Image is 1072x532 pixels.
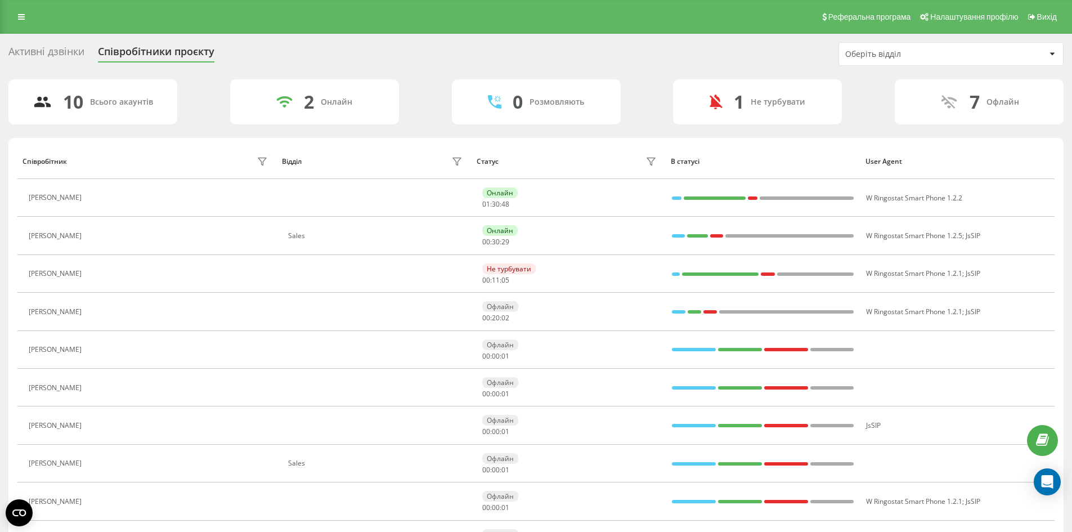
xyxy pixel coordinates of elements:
span: 01 [501,465,509,475]
div: [PERSON_NAME] [29,232,84,240]
div: Офлайн [482,301,518,312]
div: Співробітники проєкту [98,46,214,63]
div: [PERSON_NAME] [29,384,84,392]
span: JsSIP [866,421,881,430]
div: 10 [63,91,83,113]
span: 29 [501,237,509,247]
span: 48 [501,199,509,209]
span: Реферальна програма [828,12,911,21]
span: W Ringostat Smart Phone 1.2.2 [866,193,962,203]
span: W Ringostat Smart Phone 1.2.5 [866,231,962,240]
div: Онлайн [482,187,518,198]
span: 00 [482,237,490,247]
span: 20 [492,313,500,323]
div: Sales [288,459,465,467]
div: : : [482,238,509,246]
span: 01 [501,389,509,399]
span: W Ringostat Smart Phone 1.2.1 [866,497,962,506]
div: : : [482,276,509,284]
span: 00 [492,465,500,475]
span: JsSIP [966,231,980,240]
div: [PERSON_NAME] [29,498,84,506]
div: 2 [304,91,314,113]
span: 05 [501,275,509,285]
span: 11 [492,275,500,285]
span: 00 [482,313,490,323]
span: W Ringostat Smart Phone 1.2.1 [866,269,962,278]
div: Активні дзвінки [8,46,84,63]
div: : : [482,504,509,512]
div: [PERSON_NAME] [29,308,84,316]
span: Вихід [1037,12,1057,21]
span: 00 [482,275,490,285]
span: 00 [482,427,490,436]
span: Налаштування профілю [930,12,1018,21]
div: 0 [513,91,523,113]
div: Офлайн [482,453,518,464]
span: 01 [501,351,509,361]
div: Sales [288,232,465,240]
div: 1 [734,91,744,113]
div: Всього акаунтів [90,97,153,107]
div: В статусі [671,158,855,166]
div: Офлайн [482,339,518,350]
div: : : [482,466,509,474]
button: Open CMP widget [6,499,33,526]
span: 00 [482,389,490,399]
span: 00 [482,351,490,361]
div: [PERSON_NAME] [29,270,84,278]
div: [PERSON_NAME] [29,194,84,202]
div: [PERSON_NAME] [29,459,84,467]
span: 30 [492,237,500,247]
div: Розмовляють [530,97,584,107]
span: 00 [482,503,490,512]
span: 02 [501,313,509,323]
div: : : [482,314,509,322]
span: JsSIP [966,269,980,278]
div: Open Intercom Messenger [1034,468,1061,495]
div: Офлайн [986,97,1019,107]
span: JsSIP [966,307,980,316]
div: [PERSON_NAME] [29,346,84,354]
span: 01 [501,427,509,436]
div: Офлайн [482,377,518,388]
span: 00 [492,351,500,361]
div: 7 [970,91,980,113]
div: Співробітник [23,158,67,166]
div: Не турбувати [751,97,805,107]
div: Статус [477,158,499,166]
div: [PERSON_NAME] [29,422,84,430]
div: : : [482,428,509,436]
span: W Ringostat Smart Phone 1.2.1 [866,307,962,316]
div: : : [482,390,509,398]
div: Офлайн [482,491,518,502]
span: JsSIP [966,497,980,506]
span: 01 [501,503,509,512]
div: : : [482,352,509,360]
span: 30 [492,199,500,209]
div: Оберіть відділ [845,50,980,59]
span: 00 [492,427,500,436]
span: 00 [482,465,490,475]
div: : : [482,200,509,208]
div: Онлайн [482,225,518,236]
span: 00 [492,389,500,399]
div: Не турбувати [482,263,536,274]
span: 00 [492,503,500,512]
span: 01 [482,199,490,209]
div: Офлайн [482,415,518,426]
div: User Agent [865,158,1049,166]
div: Відділ [282,158,302,166]
div: Онлайн [321,97,352,107]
